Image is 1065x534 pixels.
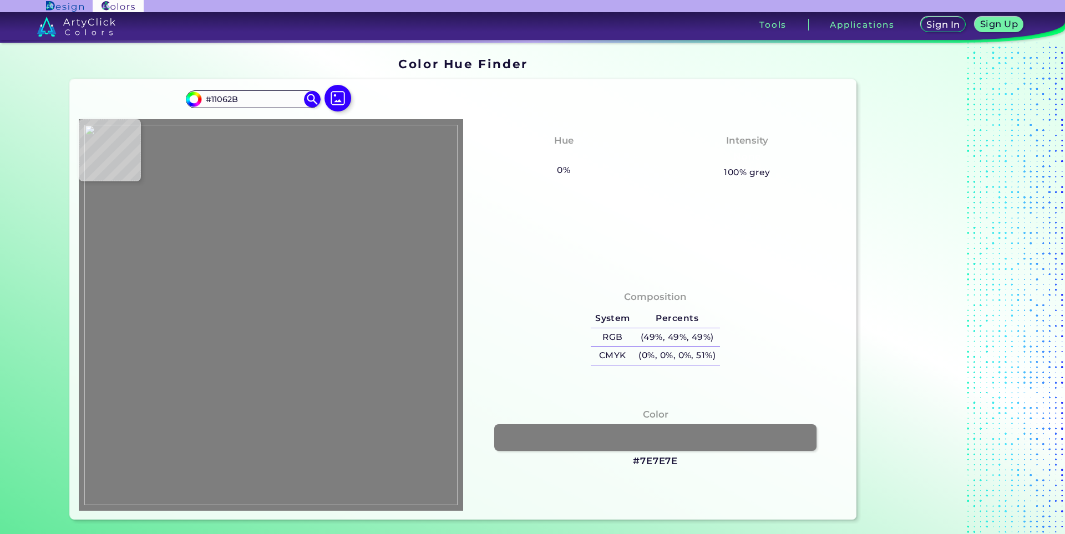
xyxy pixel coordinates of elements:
h5: 100% grey [724,165,770,180]
img: 7c2e18bc-f7c1-4b95-a1ce-24534773681c [84,125,458,505]
h3: None [728,150,765,164]
img: icon search [304,91,321,108]
h3: Tools [759,21,787,29]
h4: Hue [554,133,574,149]
h3: None [545,150,582,164]
img: icon picture [324,85,351,111]
h5: Sign Up [982,20,1016,28]
h5: (49%, 49%, 49%) [635,328,720,347]
h1: Color Hue Finder [398,55,528,72]
h4: Color [643,406,668,423]
iframe: Advertisement [861,53,1000,524]
h4: Composition [624,289,687,305]
h5: CMYK [591,347,634,365]
img: logo_artyclick_colors_white.svg [37,17,115,37]
h5: RGB [591,328,634,347]
h5: 0% [553,163,575,177]
a: Sign In [922,18,963,32]
h5: System [591,309,634,328]
h4: Intensity [726,133,768,149]
h3: Applications [830,21,895,29]
h5: Percents [635,309,720,328]
input: type color.. [201,91,305,106]
h5: (0%, 0%, 0%, 51%) [635,347,720,365]
img: ArtyClick Design logo [46,1,83,12]
a: Sign Up [977,18,1021,32]
h3: #7E7E7E [633,455,678,468]
h5: Sign In [928,21,958,29]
